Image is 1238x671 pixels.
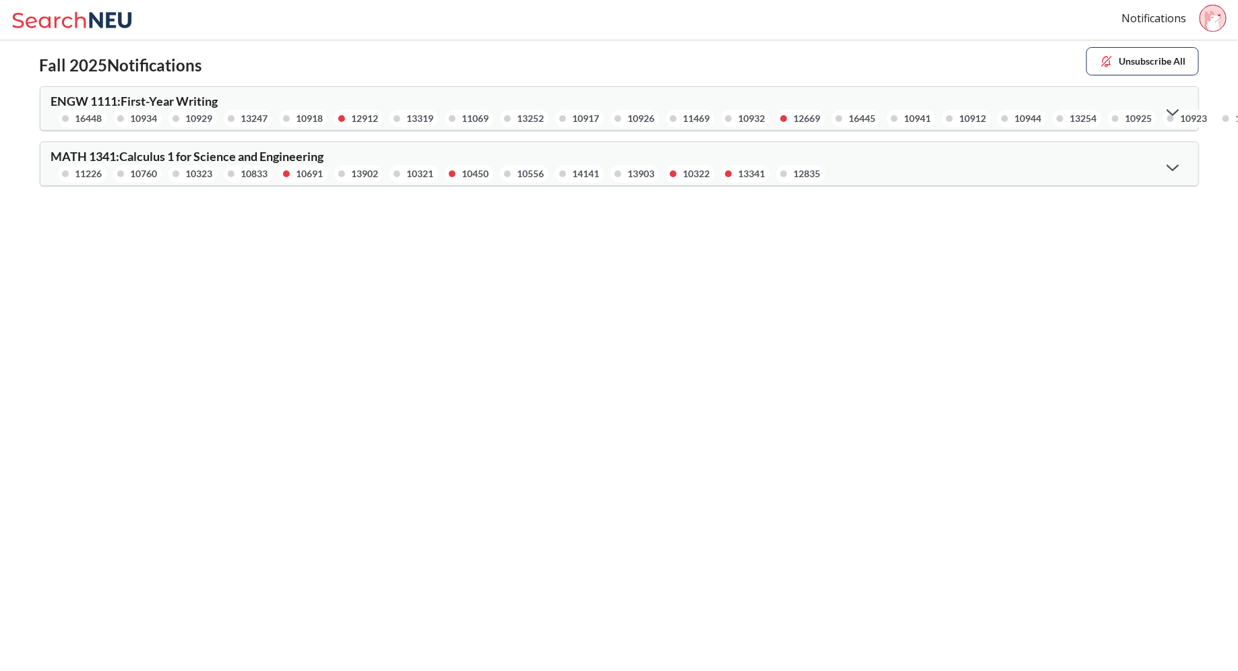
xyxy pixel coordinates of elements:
[1181,111,1208,126] div: 10923
[739,166,766,181] div: 13341
[960,111,987,126] div: 10912
[241,111,268,126] div: 13247
[407,166,434,181] div: 10321
[407,111,434,126] div: 13319
[352,111,379,126] div: 12912
[75,166,102,181] div: 11226
[518,111,545,126] div: 13252
[352,166,379,181] div: 13902
[131,166,158,181] div: 10760
[1070,111,1097,126] div: 13254
[573,111,600,126] div: 10917
[573,166,600,181] div: 14141
[75,111,102,126] div: 16448
[51,149,324,164] span: MATH 1341 : Calculus 1 for Science and Engineering
[186,111,213,126] div: 10929
[849,111,876,126] div: 16445
[683,111,710,126] div: 11469
[1099,54,1114,69] img: unsubscribe.svg
[186,166,213,181] div: 10323
[794,166,821,181] div: 12835
[131,111,158,126] div: 10934
[904,111,931,126] div: 10941
[518,166,545,181] div: 10556
[628,166,655,181] div: 13903
[1125,111,1152,126] div: 10925
[1121,11,1186,26] a: Notifications
[462,111,489,126] div: 11069
[739,111,766,126] div: 10932
[1086,47,1199,75] button: Unsubscribe All
[794,111,821,126] div: 12669
[297,111,323,126] div: 10918
[241,166,268,181] div: 10833
[1015,111,1042,126] div: 10944
[462,166,489,181] div: 10450
[51,94,218,108] span: ENGW 1111 : First-Year Writing
[628,111,655,126] div: 10926
[683,166,710,181] div: 10322
[40,56,202,75] h2: Fall 2025 Notifications
[297,166,323,181] div: 10691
